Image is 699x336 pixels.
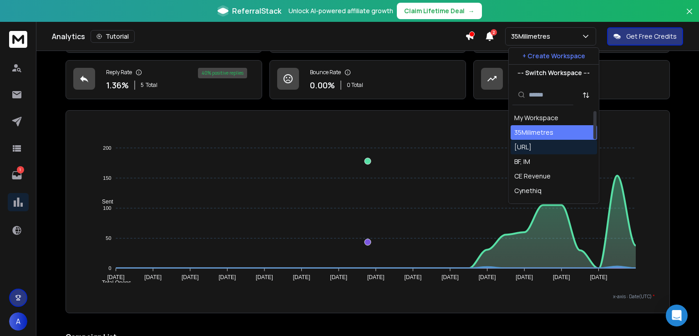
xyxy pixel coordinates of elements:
tspan: 150 [103,175,111,181]
button: Get Free Credits [607,27,683,46]
p: 1 [17,166,24,173]
span: 5 [141,81,144,89]
button: Claim Lifetime Deal→ [397,3,482,19]
button: A [9,312,27,331]
tspan: [DATE] [218,275,236,281]
tspan: 200 [103,145,111,151]
div: Open Intercom Messenger [666,305,688,326]
div: My Workspace [514,113,558,122]
tspan: [DATE] [590,275,608,281]
p: --- Switch Workspace --- [517,68,590,77]
div: Analytics [52,30,465,43]
button: Sort by Sort A-Z [577,86,595,104]
p: x-axis : Date(UTC) [81,293,655,300]
tspan: [DATE] [405,275,422,281]
button: + Create Workspace [509,48,599,64]
p: 1.36 % [106,79,129,92]
tspan: [DATE] [553,275,570,281]
div: [URL] [514,143,532,152]
p: Unlock AI-powered affiliate growth [289,6,393,15]
span: 2 [491,29,497,36]
div: Dial My Calls [514,201,551,210]
tspan: 100 [103,205,111,211]
p: 0 Total [347,81,363,89]
a: Opportunities2$200 [473,60,670,99]
span: Total Opens [95,280,131,286]
a: 1 [8,166,26,184]
tspan: [DATE] [144,275,162,281]
div: 40 % positive replies [198,68,247,78]
tspan: [DATE] [367,275,385,281]
span: ReferralStack [232,5,281,16]
p: Bounce Rate [310,69,341,76]
p: 0.00 % [310,79,335,92]
span: Total [146,81,157,89]
tspan: [DATE] [330,275,347,281]
tspan: [DATE] [516,275,533,281]
tspan: [DATE] [182,275,199,281]
span: Sent [95,199,113,205]
div: 35Milimetres [514,128,553,137]
div: CE Revenue [514,172,551,181]
div: BF, IM [514,157,530,166]
div: Cynethiq [514,186,542,195]
tspan: 50 [106,235,111,241]
tspan: [DATE] [256,275,273,281]
tspan: [DATE] [107,275,124,281]
p: Reply Rate [106,69,132,76]
p: + Create Workspace [522,51,585,61]
tspan: [DATE] [479,275,496,281]
a: Reply Rate1.36%5Total40% positive replies [66,60,262,99]
a: Bounce Rate0.00%0 Total [269,60,466,99]
tspan: [DATE] [441,275,459,281]
span: → [468,6,475,15]
tspan: [DATE] [293,275,310,281]
button: Tutorial [91,30,135,43]
button: Close banner [684,5,695,27]
p: 35Milimetres [511,32,554,41]
tspan: 0 [108,265,111,271]
p: Get Free Credits [626,32,677,41]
